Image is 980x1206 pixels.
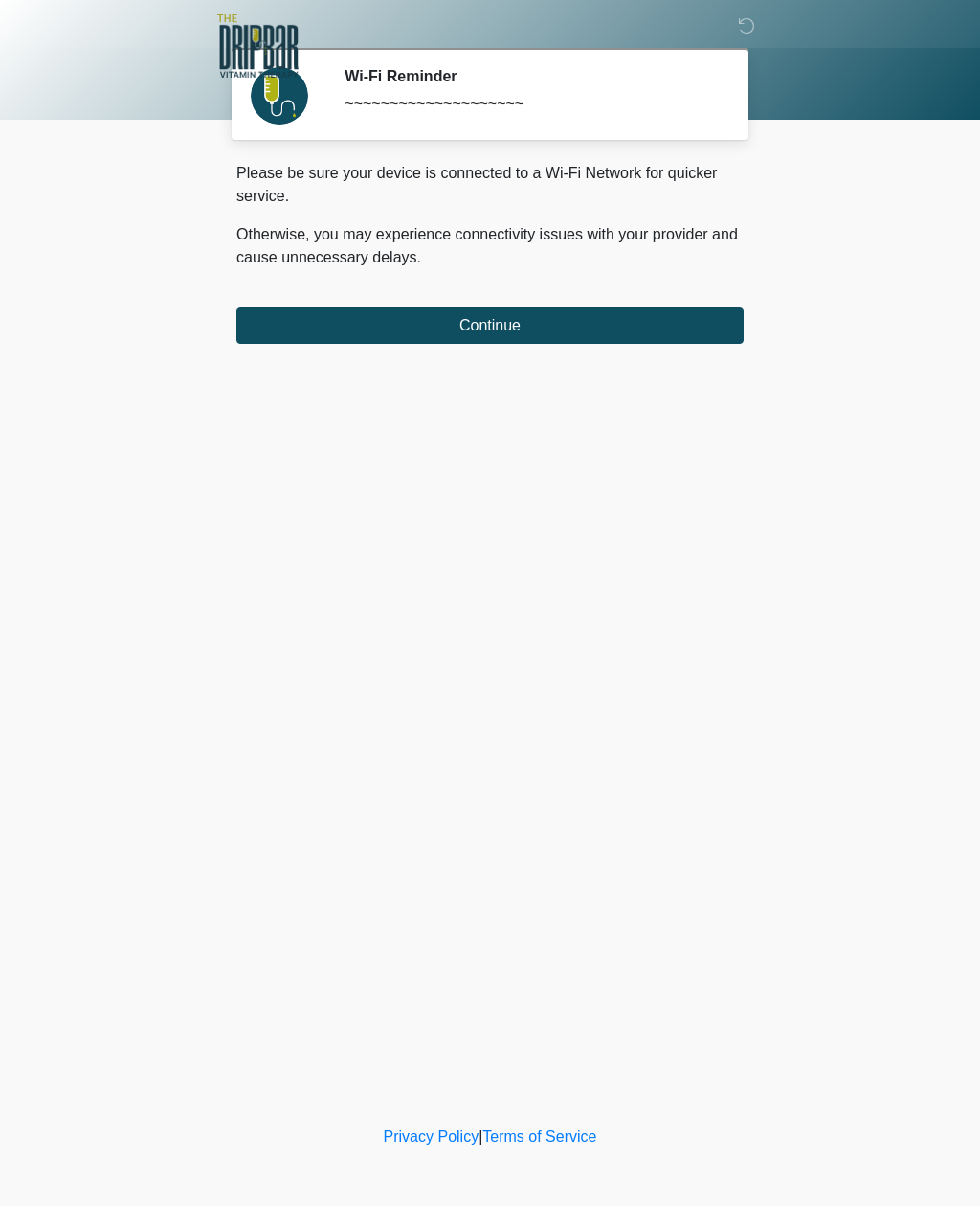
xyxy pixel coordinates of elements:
[384,1128,479,1145] a: Privacy Policy
[417,249,421,265] span: .
[482,1128,596,1145] a: Terms of Service
[479,1128,482,1145] a: |
[236,162,744,208] p: Please be sure your device is connected to a Wi-Fi Network for quicker service.
[236,223,744,269] p: Otherwise, you may experience connectivity issues with your provider and cause unnecessary delays
[236,307,744,344] button: Continue
[251,67,308,125] img: Agent Avatar
[217,14,299,78] img: The DRIPBaR - Alamo Ranch SATX Logo
[345,93,715,116] div: ~~~~~~~~~~~~~~~~~~~~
